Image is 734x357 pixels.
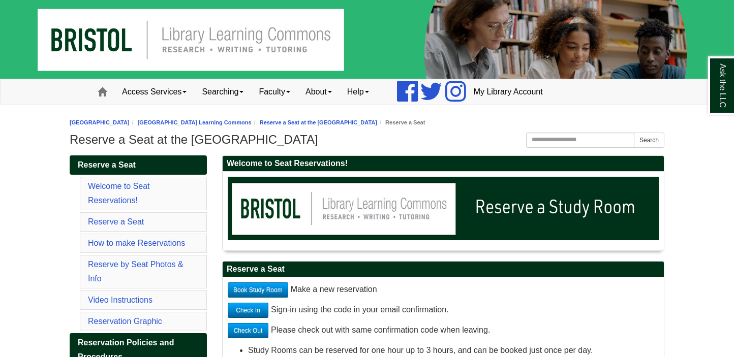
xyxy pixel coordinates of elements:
nav: breadcrumb [70,118,664,127]
a: About [298,79,340,105]
a: Check In [228,303,268,318]
a: [GEOGRAPHIC_DATA] Learning Commons [138,119,252,125]
a: Check Out [228,323,268,338]
a: [GEOGRAPHIC_DATA] [70,119,130,125]
a: Help [340,79,377,105]
a: Reserve by Seat Photos & Info [88,260,183,283]
a: Searching [194,79,251,105]
a: Access Services [114,79,194,105]
li: Reserve a Seat [377,118,425,127]
h1: Reserve a Seat at the [GEOGRAPHIC_DATA] [70,133,664,147]
a: Welcome to Seat Reservations! [88,182,150,205]
p: Sign-in using the code in your email confirmation. [228,303,659,318]
span: Reserve a Seat [78,160,136,169]
button: Search [634,133,664,148]
p: Make a new reservation [228,282,659,298]
h2: Reserve a Seat [223,262,664,277]
a: Reserve a Seat [70,155,207,175]
a: Video Instructions [88,296,152,304]
a: Reserve a Seat [88,217,144,226]
a: How to make Reservations [88,239,185,247]
a: My Library Account [466,79,550,105]
p: Please check out with same confirmation code when leaving. [228,323,659,338]
a: Faculty [251,79,298,105]
a: Reserve a Seat at the [GEOGRAPHIC_DATA] [260,119,377,125]
a: Book Study Room [228,282,288,298]
h2: Welcome to Seat Reservations! [223,156,664,172]
a: Reservation Graphic [88,317,162,326]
